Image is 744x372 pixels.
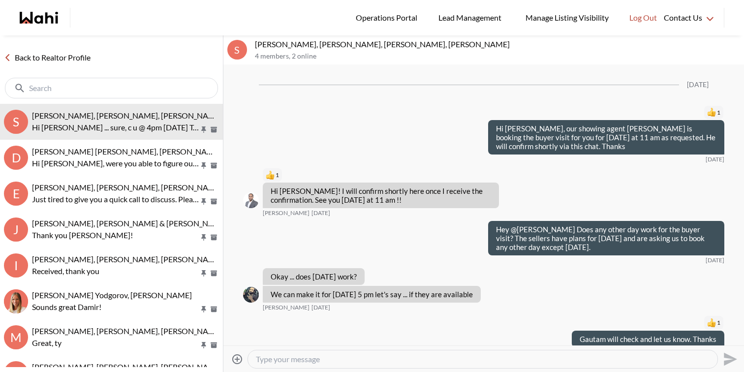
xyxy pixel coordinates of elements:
[4,217,28,242] div: J
[568,315,724,331] div: Reaction list
[4,110,28,134] div: S
[32,229,199,241] p: Thank you [PERSON_NAME]!
[263,167,503,183] div: Reaction list
[580,335,716,343] p: Gautam will check and let us know. Thanks
[4,289,28,313] img: D
[255,52,740,61] p: 4 members , 2 online
[256,354,710,364] textarea: Type your message
[209,197,219,206] button: Archive
[706,155,724,163] time: 2025-08-31T14:33:30.671Z
[209,269,219,278] button: Archive
[199,305,208,313] button: Pin
[32,193,199,205] p: Just tired to give you a quick call to discuss. Please send us a message here if you have any que...
[4,289,28,313] div: Damir Yodgorov, Michelle
[20,12,58,24] a: Wahi homepage
[199,269,208,278] button: Pin
[263,304,310,311] span: [PERSON_NAME]
[32,111,287,120] span: [PERSON_NAME], [PERSON_NAME], [PERSON_NAME], [PERSON_NAME]
[271,186,491,204] p: Hi [PERSON_NAME]! I will confirm shortly here once I receive the confirmation. See you [DATE] at ...
[356,11,421,24] span: Operations Portal
[32,265,199,277] p: Received, thank you
[263,209,310,217] span: [PERSON_NAME]
[496,225,716,251] p: Hey @[PERSON_NAME] Does any other day work for the buyer visit? The sellers have plans for [DATE]...
[32,301,199,313] p: Sounds great Damir!
[484,105,724,121] div: Reaction list
[209,305,219,313] button: Archive
[523,11,612,24] span: Manage Listing Visibility
[32,362,222,372] span: [PERSON_NAME], [PERSON_NAME], [PERSON_NAME]
[209,125,219,134] button: Archive
[706,256,724,264] time: 2025-08-31T16:47:59.521Z
[199,197,208,206] button: Pin
[32,157,199,169] p: Hi [PERSON_NAME], were you able to figure out the showing requests?
[199,341,208,349] button: Pin
[243,287,259,303] div: Saeid Kanani
[199,233,208,242] button: Pin
[32,337,199,349] p: Great, ty
[438,11,505,24] span: Lead Management
[209,341,219,349] button: Archive
[271,272,357,281] p: Okay ... does [DATE] work?
[32,218,292,228] span: [PERSON_NAME], [PERSON_NAME] & [PERSON_NAME], [PERSON_NAME]
[243,192,259,208] img: G
[255,39,740,49] p: [PERSON_NAME], [PERSON_NAME], [PERSON_NAME], [PERSON_NAME]
[243,287,259,303] img: S
[271,290,473,299] p: We can make it for [DATE] 5 pm let's say ... if they are available
[4,146,28,170] div: D
[707,109,720,117] button: Reactions: like
[311,209,330,217] time: 2025-08-31T14:38:09.529Z
[629,11,657,24] span: Log Out
[718,348,740,370] button: Send
[4,182,28,206] div: E
[717,109,720,117] span: 1
[687,81,709,89] div: [DATE]
[209,161,219,170] button: Archive
[311,304,330,311] time: 2025-08-31T19:00:50.231Z
[276,171,279,179] span: 1
[32,326,222,336] span: [PERSON_NAME], [PERSON_NAME], [PERSON_NAME]
[4,325,28,349] div: M
[29,83,196,93] input: Search
[32,290,192,300] span: [PERSON_NAME] Yodgorov, [PERSON_NAME]
[707,319,720,327] button: Reactions: like
[266,171,279,179] button: Reactions: like
[227,40,247,60] div: S
[32,147,221,156] span: [PERSON_NAME] [PERSON_NAME], [PERSON_NAME]
[717,319,720,327] span: 1
[199,161,208,170] button: Pin
[209,233,219,242] button: Archive
[496,124,716,151] p: Hi [PERSON_NAME], our showing agent [PERSON_NAME] is booking the buyer visit for you for [DATE] a...
[32,254,287,264] span: [PERSON_NAME], [PERSON_NAME], [PERSON_NAME], [PERSON_NAME]
[4,253,28,278] div: I
[32,183,222,192] span: [PERSON_NAME], [PERSON_NAME], [PERSON_NAME]
[243,192,259,208] div: Gautam Khanna
[32,122,199,133] p: Hi [PERSON_NAME] ... sure, c u @ 4pm [DATE] Tanx
[199,125,208,134] button: Pin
